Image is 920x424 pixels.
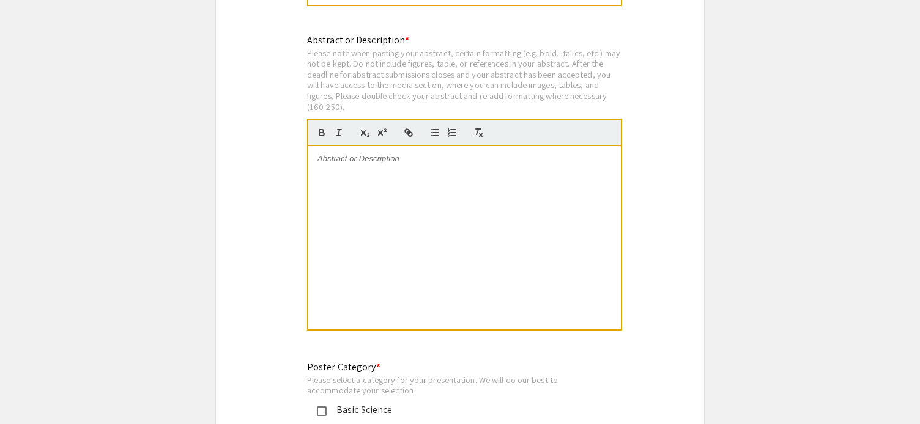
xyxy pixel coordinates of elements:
mat-label: Poster Category [307,360,380,373]
mat-label: Abstract or Description [307,34,409,46]
div: Please note when pasting your abstract, certain formatting (e.g. bold, italics, etc.) may not be ... [307,48,622,112]
div: Basic Science [327,403,584,417]
iframe: Chat [9,369,52,415]
div: Please select a category for your presentation. We will do our best to accommodate your selection. [307,375,593,396]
